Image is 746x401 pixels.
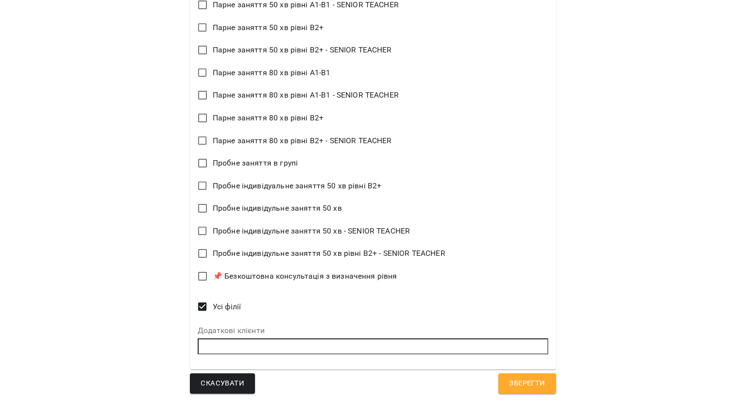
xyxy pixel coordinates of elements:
[498,373,556,394] button: Зберегти
[213,180,382,192] span: Пробне індивідуальне заняття 50 хв рівні В2+
[213,67,331,79] span: Парне заняття 80 хв рівні А1-В1
[213,202,342,214] span: Пробне індивідульне заняття 50 хв
[201,377,244,390] span: Скасувати
[198,327,548,334] label: Додаткові клієнти
[213,225,410,237] span: Пробне індивідульне заняття 50 хв - SENIOR TEACHER
[190,373,255,394] button: Скасувати
[213,270,397,282] span: 📌 Безкоштовна консультація з визначення рівня
[213,112,323,124] span: Парне заняття 80 хв рівні В2+
[213,248,445,259] span: Пробне індивідульне заняття 50 хв рівні В2+ - SENIOR TEACHER
[213,89,399,101] span: Парне заняття 80 хв рівні А1-В1 - SENIOR TEACHER
[509,377,545,390] span: Зберегти
[213,135,392,147] span: Парне заняття 80 хв рівні В2+ - SENIOR TEACHER
[213,22,323,33] span: Парне заняття 50 хв рівні В2+
[213,157,298,169] span: Пробне заняття в групі
[213,301,241,313] span: Усі філії
[213,44,392,56] span: Парне заняття 50 хв рівні В2+ - SENIOR TEACHER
